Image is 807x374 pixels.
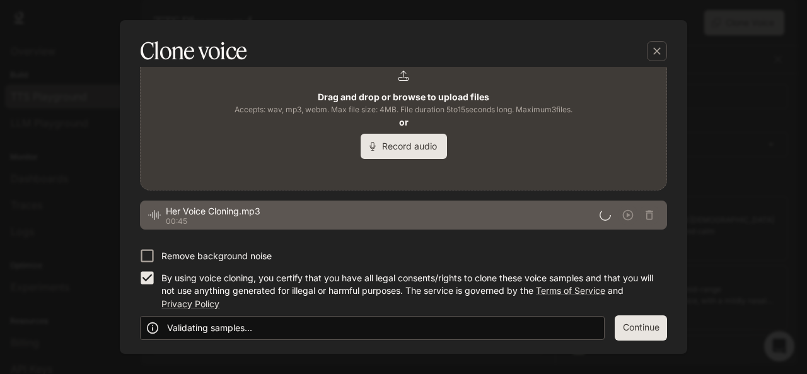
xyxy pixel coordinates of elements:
a: Terms of Service [536,285,605,296]
p: 00:45 [166,218,600,225]
b: or [399,117,409,127]
p: By using voice cloning, you certify that you have all legal consents/rights to clone these voice ... [161,272,657,310]
button: Record audio [361,134,447,159]
div: Validating samples... [167,317,252,339]
button: Continue [615,315,667,341]
a: Privacy Policy [161,298,219,309]
p: Remove background noise [161,250,272,262]
b: Drag and drop or browse to upload files [318,91,489,102]
h5: Clone voice [140,35,247,67]
span: Her Voice Cloning.mp3 [166,205,600,218]
span: Accepts: wav, mp3, webm. Max file size: 4MB. File duration 5 to 15 seconds long. Maximum 3 files. [235,103,572,116]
